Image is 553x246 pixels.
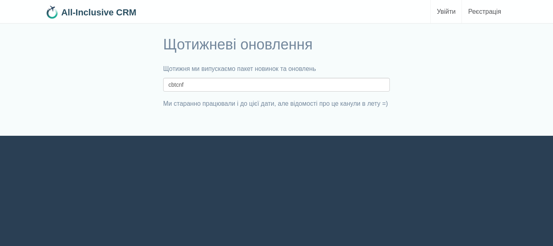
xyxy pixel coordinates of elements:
[163,78,390,92] input: Пошук новини за словом
[46,6,59,19] img: 32x32.png
[163,99,390,109] p: Ми старанно працювали і до цієї дати, але відомості про це канули в лету =)
[163,36,390,53] h1: Щотижневі оновлення
[61,7,136,17] b: All-Inclusive CRM
[163,64,390,74] p: Щотижня ми випускаємо пакет новинок та оновлень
